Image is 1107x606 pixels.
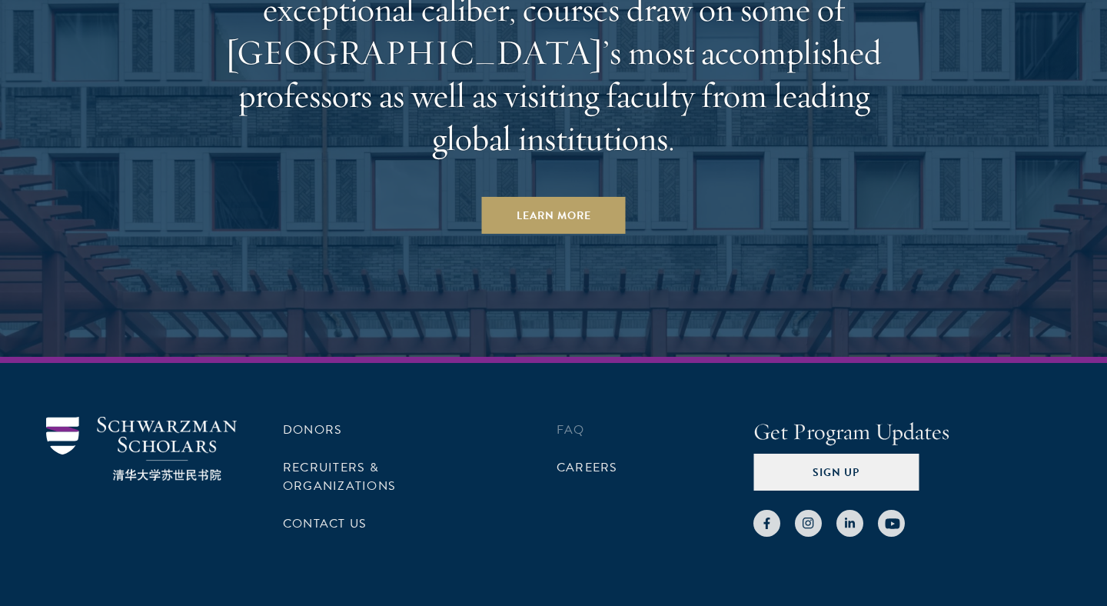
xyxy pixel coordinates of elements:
img: Schwarzman Scholars [46,417,237,481]
a: Careers [557,458,618,477]
a: Learn More [482,197,626,234]
a: Contact Us [283,514,367,533]
a: Donors [283,421,342,439]
button: Sign Up [753,454,919,491]
a: FAQ [557,421,585,439]
a: Recruiters & Organizations [283,458,396,495]
h4: Get Program Updates [753,417,1061,448]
